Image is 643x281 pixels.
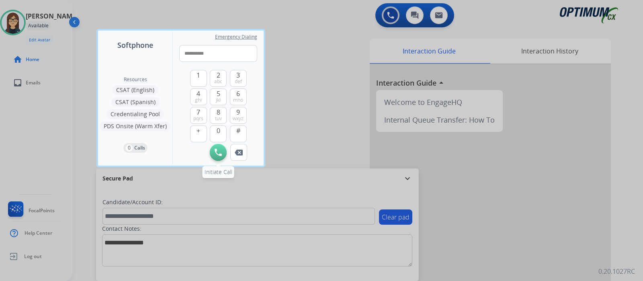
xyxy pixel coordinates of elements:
[216,97,221,103] span: jkl
[210,88,227,105] button: 5jkl
[124,76,147,83] span: Resources
[217,70,220,80] span: 2
[190,70,207,87] button: 1
[190,125,207,142] button: +
[214,78,222,85] span: abc
[215,34,257,40] span: Emergency Dialing
[197,126,200,135] span: +
[235,150,243,156] img: call-button
[111,97,160,107] button: CSAT (Spanish)
[106,109,164,119] button: Credentialing Pool
[193,115,203,122] span: pqrs
[236,126,240,135] span: #
[217,107,220,117] span: 8
[217,89,220,98] span: 5
[117,39,153,51] span: Softphone
[215,115,222,122] span: tuv
[217,126,220,135] span: 0
[235,78,242,85] span: def
[210,70,227,87] button: 2abc
[236,107,240,117] span: 9
[190,107,207,124] button: 7pqrs
[100,121,171,131] button: PDS Onsite (Warm Xfer)
[134,144,145,152] p: Calls
[230,70,247,87] button: 3def
[230,88,247,105] button: 6mno
[598,267,635,276] p: 0.20.1027RC
[190,88,207,105] button: 4ghi
[195,97,202,103] span: ghi
[236,70,240,80] span: 3
[197,70,200,80] span: 1
[112,85,158,95] button: CSAT (English)
[210,125,227,142] button: 0
[123,143,147,153] button: 0Calls
[230,125,247,142] button: #
[205,168,232,176] span: Initiate Call
[126,144,133,152] p: 0
[210,107,227,124] button: 8tuv
[197,107,200,117] span: 7
[233,115,244,122] span: wxyz
[215,149,222,156] img: call-button
[197,89,200,98] span: 4
[230,107,247,124] button: 9wxyz
[236,89,240,98] span: 6
[210,144,227,161] button: Initiate Call
[233,97,243,103] span: mno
